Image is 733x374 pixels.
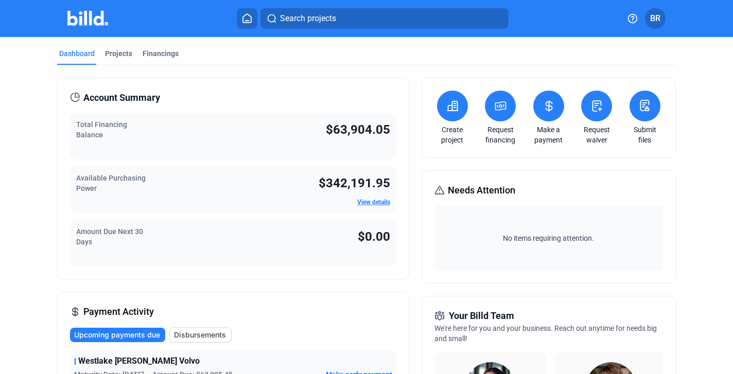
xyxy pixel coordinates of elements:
[174,330,226,340] span: Disbursements
[357,199,390,206] a: View details
[67,11,108,26] img: Billd Company Logo
[74,330,160,340] span: Upcoming payments due
[434,124,470,145] a: Create project
[434,324,657,343] span: We're here for you and your business. Reach out anytime for needs big and small!
[78,355,200,367] span: Westlake [PERSON_NAME] Volvo
[326,122,390,137] span: $63,904.05
[169,327,232,343] button: Disbursements
[260,8,509,29] button: Search projects
[645,8,666,29] button: BR
[59,48,95,59] div: Dashboard
[83,305,154,319] span: Payment Activity
[531,124,567,145] a: Make a payment
[579,124,615,145] a: Request waiver
[482,124,518,145] a: Request financing
[83,91,160,105] span: Account Summary
[449,309,514,323] span: Your Billd Team
[650,12,660,25] span: BR
[319,176,390,190] span: $342,191.95
[439,233,659,243] span: No items requiring attention.
[280,12,336,25] span: Search projects
[76,227,143,246] span: Amount Due Next 30 Days
[627,124,663,145] a: Submit files
[70,328,165,342] button: Upcoming payments due
[448,183,515,198] span: Needs Attention
[358,229,390,244] span: $0.00
[76,174,146,192] span: Available Purchasing Power
[76,120,127,139] span: Total Financing Balance
[143,48,179,59] div: Financings
[105,48,132,59] div: Projects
